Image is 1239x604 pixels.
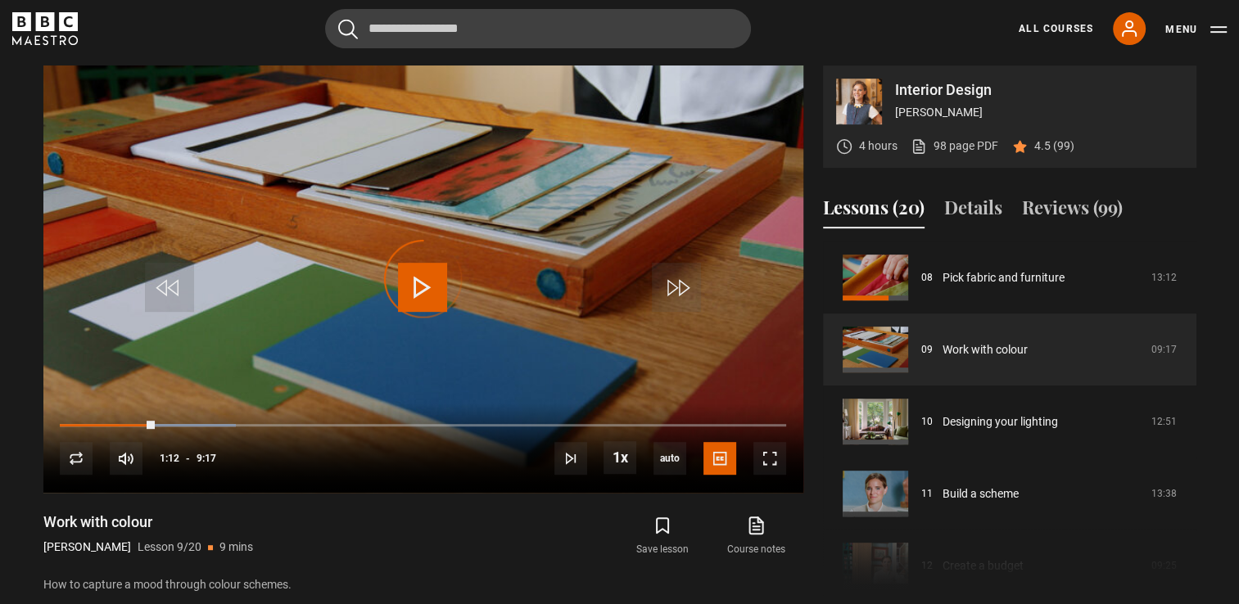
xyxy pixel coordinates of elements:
[160,444,179,473] span: 1:12
[703,442,736,475] button: Captions
[943,269,1065,286] a: Pick fabric and furniture
[1019,21,1093,36] a: All Courses
[43,512,253,532] h1: Work with colour
[554,442,587,475] button: Next Lesson
[43,576,803,593] p: How to capture a mood through colour schemes.
[943,413,1058,430] a: Designing your lighting
[859,137,898,155] p: 4 hours
[1165,21,1227,38] button: Toggle navigation
[653,442,686,475] span: auto
[753,442,786,475] button: Fullscreen
[709,512,803,560] a: Course notes
[895,83,1183,97] p: Interior Design
[60,424,785,427] div: Progress Bar
[43,539,131,556] p: [PERSON_NAME]
[338,19,358,39] button: Submit the search query
[653,442,686,475] div: Current quality: 720p
[943,485,1019,503] a: Build a scheme
[110,442,142,475] button: Mute
[943,341,1028,358] a: Work with colour
[911,137,998,155] a: 98 page PDF
[197,444,216,473] span: 9:17
[823,194,925,228] button: Lessons (20)
[60,442,93,475] button: Replay
[616,512,709,560] button: Save lesson
[895,104,1183,121] p: [PERSON_NAME]
[1022,194,1123,228] button: Reviews (99)
[219,539,253,556] p: 9 mins
[186,453,190,464] span: -
[43,65,803,493] video-js: Video Player
[138,539,201,556] p: Lesson 9/20
[12,12,78,45] svg: BBC Maestro
[325,9,751,48] input: Search
[604,441,636,474] button: Playback Rate
[1034,137,1074,155] p: 4.5 (99)
[944,194,1002,228] button: Details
